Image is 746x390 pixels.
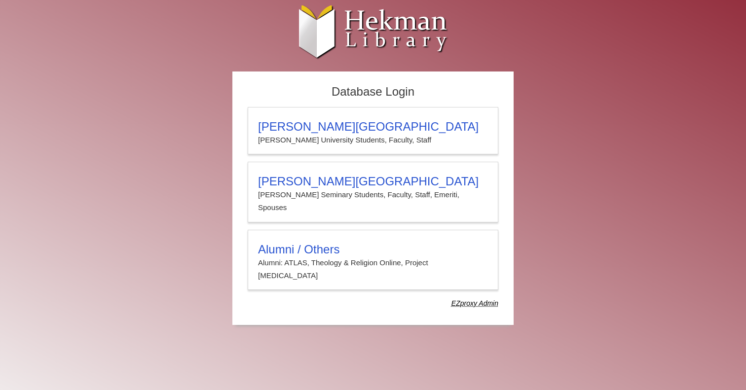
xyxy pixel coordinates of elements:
[258,175,488,188] h3: [PERSON_NAME][GEOGRAPHIC_DATA]
[258,256,488,283] p: Alumni: ATLAS, Theology & Religion Online, Project [MEDICAL_DATA]
[248,107,498,154] a: [PERSON_NAME][GEOGRAPHIC_DATA][PERSON_NAME] University Students, Faculty, Staff
[451,299,498,307] dfn: Use Alumni login
[248,162,498,222] a: [PERSON_NAME][GEOGRAPHIC_DATA][PERSON_NAME] Seminary Students, Faculty, Staff, Emeriti, Spouses
[243,82,503,102] h2: Database Login
[258,188,488,214] p: [PERSON_NAME] Seminary Students, Faculty, Staff, Emeriti, Spouses
[258,243,488,283] summary: Alumni / OthersAlumni: ATLAS, Theology & Religion Online, Project [MEDICAL_DATA]
[258,243,488,256] h3: Alumni / Others
[258,134,488,146] p: [PERSON_NAME] University Students, Faculty, Staff
[258,120,488,134] h3: [PERSON_NAME][GEOGRAPHIC_DATA]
